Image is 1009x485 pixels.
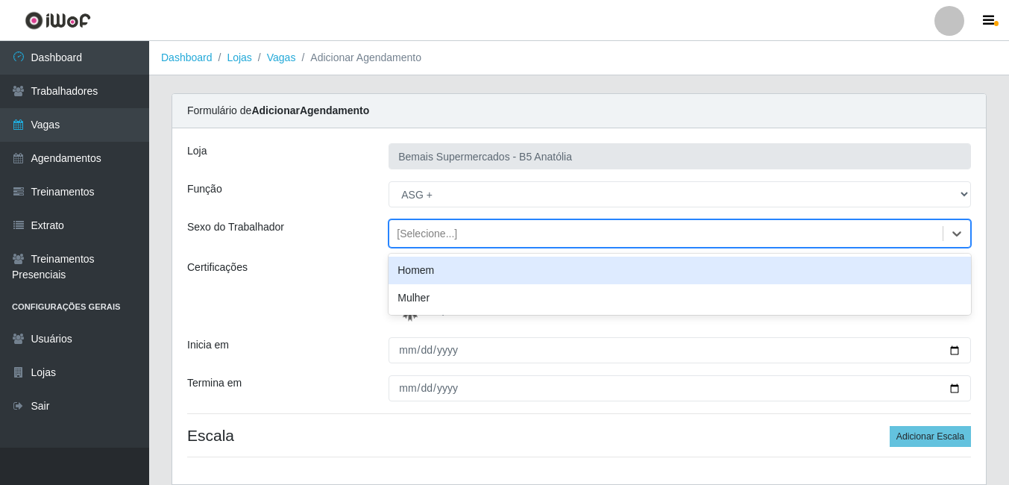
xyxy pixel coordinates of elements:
div: Formulário de [172,94,986,128]
div: [Selecione...] [397,226,457,242]
label: Inicia em [187,337,229,353]
div: Homem [389,257,971,284]
nav: breadcrumb [149,41,1009,75]
label: Loja [187,143,207,159]
img: CoreUI Logo [25,11,91,30]
label: Termina em [187,375,242,391]
div: Mulher [389,284,971,312]
a: Vagas [267,51,296,63]
label: Certificações [187,260,248,275]
a: Dashboard [161,51,213,63]
span: Operador de caixa - BeMais [434,304,564,316]
a: Lojas [227,51,251,63]
button: Adicionar Escala [890,426,971,447]
h4: Escala [187,426,971,445]
input: 00/00/0000 [389,375,971,401]
input: 00/00/0000 [389,337,971,363]
label: Sexo do Trabalhador [187,219,284,235]
label: Função [187,181,222,197]
li: Adicionar Agendamento [295,50,421,66]
strong: Adicionar Agendamento [251,104,369,116]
